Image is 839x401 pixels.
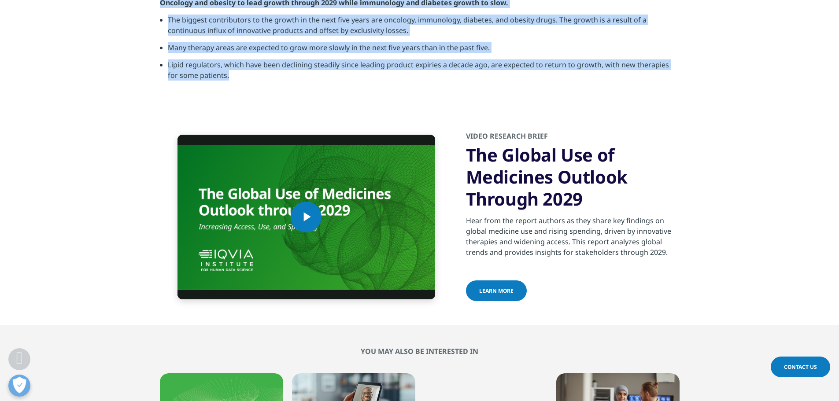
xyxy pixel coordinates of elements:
[771,357,830,377] a: Contact Us
[160,347,680,356] h2: You may also be interested in
[177,135,435,299] video-js: Video Player
[466,280,527,301] a: learn more
[466,131,680,144] h2: Video Research Brief
[479,287,514,294] span: learn more
[784,363,817,371] span: Contact Us
[466,144,680,210] h3: The Global Use of Medicines Outlook Through 2029
[168,15,680,42] li: The biggest contributors to the growth in the next five years are oncology, immunology, diabetes,...
[466,215,680,263] p: Hear from the report authors as they share key findings on global medicine use and rising spendin...
[8,375,30,397] button: Abrir preferencias
[168,42,680,59] li: Many therapy areas are expected to grow more slowly in the next five years than in the past five.
[291,202,322,232] button: Play Video
[168,59,680,87] li: Lipid regulators, which have been declining steadily since leading product expiries a decade ago,...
